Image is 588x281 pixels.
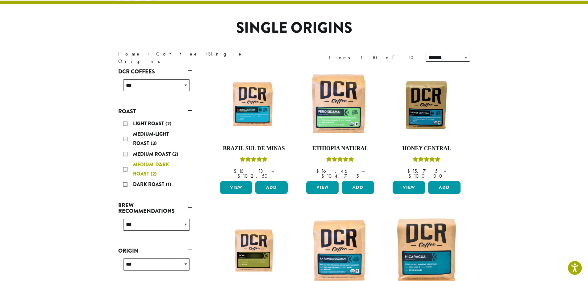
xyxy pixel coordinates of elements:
[321,173,327,179] span: $
[118,117,192,193] div: Roast
[316,168,356,174] bdi: 16.46
[321,173,359,179] bdi: 104.75
[148,48,150,58] span: ›
[205,48,207,58] span: ›
[118,51,141,57] a: Home
[118,77,192,99] div: DCR Coffees
[305,69,376,179] a: Ethiopia NaturalRated 5.00 out of 5
[118,66,192,77] a: DCR Coffees
[133,161,169,177] span: Medium-Dark Roast
[329,54,416,61] div: Items 1-10 of 10
[305,69,376,140] img: DCR-Fero-Sidama-Coffee-Bag-2019-300x300.png
[271,168,274,174] span: –
[114,19,475,37] h1: Single Origins
[234,168,265,174] bdi: 16.13
[118,200,192,216] a: Brew Recommendations
[133,120,165,127] span: Light Roast
[219,69,290,179] a: Brazil Sul De MinasRated 5.00 out of 5
[240,156,268,165] div: Rated 5.00 out of 5
[133,181,166,188] span: Dark Roast
[255,181,288,194] button: Add
[165,120,172,127] span: (2)
[118,246,192,256] a: Origin
[118,256,192,278] div: Origin
[306,181,339,194] a: View
[362,168,365,174] span: –
[220,181,252,194] a: View
[133,151,172,158] span: Medium Roast
[172,151,178,158] span: (2)
[326,156,354,165] div: Rated 5.00 out of 5
[407,168,438,174] bdi: 15.75
[391,78,462,131] img: Honey-Central-stock-image-fix-1200-x-900.png
[237,173,243,179] span: $
[118,216,192,238] div: Brew Recommendations
[156,51,198,57] a: Coffee
[166,181,171,188] span: (1)
[391,69,462,179] a: Honey CentralRated 5.00 out of 5
[428,181,461,194] button: Add
[393,181,425,194] a: View
[133,130,169,147] span: Medium-Light Roast
[408,173,414,179] span: $
[151,170,157,177] span: (2)
[408,173,445,179] bdi: 100.00
[118,106,192,117] a: Roast
[219,145,290,152] h4: Brazil Sul De Minas
[444,168,446,174] span: –
[407,168,412,174] span: $
[413,156,440,165] div: Rated 5.00 out of 5
[151,140,157,147] span: (3)
[218,78,289,131] img: Fazenda-Rainha_12oz_Mockup.jpg
[342,181,374,194] button: Add
[305,145,376,152] h4: Ethiopia Natural
[234,168,239,174] span: $
[118,50,285,65] nav: Breadcrumb
[237,173,270,179] bdi: 102.50
[316,168,321,174] span: $
[391,145,462,152] h4: Honey Central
